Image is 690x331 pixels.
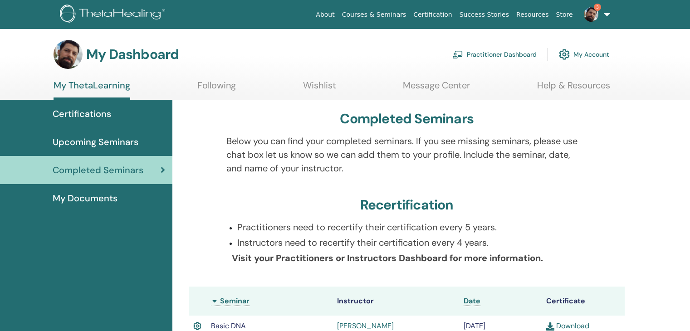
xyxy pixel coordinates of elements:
img: default.jpg [584,7,598,22]
img: download.svg [546,322,554,331]
a: Certification [410,6,455,23]
img: default.jpg [54,40,83,69]
p: Practitioners need to recertify their certification every 5 years. [237,220,587,234]
p: Below you can find your completed seminars. If you see missing seminars, please use chat box let ... [226,134,587,175]
a: Practitioner Dashboard [452,44,537,64]
a: Help & Resources [537,80,610,97]
th: Certificate [542,287,625,316]
a: About [312,6,338,23]
p: Instructors need to recertify their certification every 4 years. [237,236,587,249]
a: Date [464,296,480,306]
span: Basic DNA [211,321,246,331]
a: My ThetaLearning [54,80,130,100]
a: Store [553,6,577,23]
a: Message Center [403,80,470,97]
h3: Recertification [360,197,454,213]
img: chalkboard-teacher.svg [452,50,463,58]
a: My Account [559,44,609,64]
a: Download [546,321,589,331]
h3: Completed Seminars [340,111,474,127]
b: Visit your Practitioners or Instructors Dashboard for more information. [232,252,543,264]
a: Wishlist [303,80,336,97]
img: cog.svg [559,47,570,62]
span: My Documents [53,191,117,205]
th: Instructor [333,287,459,316]
a: Success Stories [456,6,513,23]
span: Upcoming Seminars [53,135,138,149]
span: Certifications [53,107,111,121]
a: [PERSON_NAME] [337,321,394,331]
span: Completed Seminars [53,163,143,177]
span: 3 [594,4,601,11]
a: Resources [513,6,553,23]
img: logo.png [60,5,168,25]
a: Courses & Seminars [338,6,410,23]
a: Following [197,80,236,97]
h3: My Dashboard [86,46,179,63]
